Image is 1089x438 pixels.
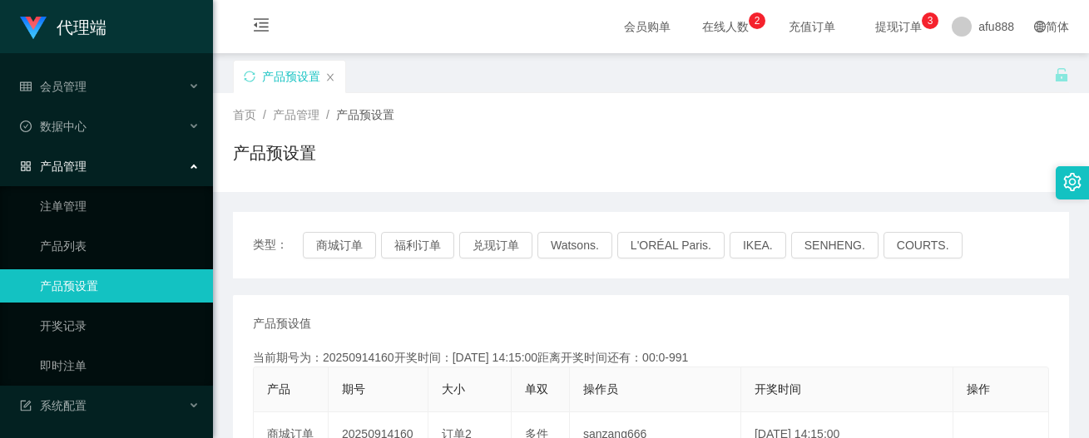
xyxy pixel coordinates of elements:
span: 单双 [525,382,548,396]
span: 在线人数 [694,21,757,32]
i: 图标: global [1034,21,1046,32]
a: 产品列表 [40,229,200,263]
div: 产品预设置 [262,61,320,92]
i: 图标: setting [1063,173,1082,191]
sup: 2 [749,12,765,29]
span: 首页 [233,108,256,121]
span: 产品管理 [273,108,319,121]
i: 图标: table [20,81,32,92]
span: 数据中心 [20,120,87,133]
img: logo.9652507e.png [20,17,47,40]
button: 福利订单 [381,232,454,258]
a: 代理端 [20,20,106,33]
span: 系统配置 [20,399,87,412]
button: 商城订单 [303,232,376,258]
span: 操作 [967,382,990,396]
span: 产品 [267,382,290,396]
span: 充值订单 [780,21,844,32]
span: 开奖时间 [755,382,801,396]
span: 类型： [253,232,303,258]
button: Watsons. [537,232,612,258]
i: 图标: form [20,400,32,411]
button: COURTS. [884,232,963,258]
span: 产品预设置 [336,108,394,121]
p: 3 [928,12,933,29]
div: 当前期号为：20250914160开奖时间：[DATE] 14:15:00距离开奖时间还有：00:0-991 [253,349,1049,367]
button: IKEA. [730,232,786,258]
i: 图标: sync [244,71,255,82]
button: SENHENG. [791,232,879,258]
i: 图标: unlock [1054,67,1069,82]
h1: 产品预设置 [233,140,316,165]
sup: 3 [922,12,938,29]
span: 产品预设值 [253,315,311,332]
span: / [263,108,266,121]
p: 2 [755,12,760,29]
i: 图标: menu-fold [233,1,290,54]
a: 产品预设置 [40,269,200,303]
span: / [326,108,329,121]
span: 会员管理 [20,80,87,93]
a: 开奖记录 [40,309,200,342]
i: 图标: appstore-o [20,160,32,172]
a: 注单管理 [40,189,200,223]
span: 期号 [342,382,365,396]
span: 提现订单 [867,21,930,32]
i: 图标: check-circle-o [20,121,32,132]
span: 大小 [442,382,465,396]
span: 产品管理 [20,160,87,173]
a: 即时注单 [40,349,200,382]
button: 兑现订单 [459,232,532,258]
span: 操作员 [583,382,618,396]
button: L'ORÉAL Paris. [617,232,725,258]
i: 图标: close [325,72,335,82]
h1: 代理端 [57,1,106,54]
